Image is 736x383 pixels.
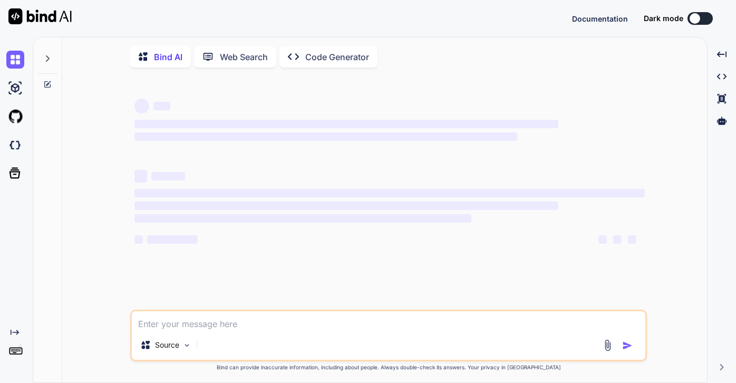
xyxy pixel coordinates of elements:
img: ai-studio [6,79,24,97]
span: ‌ [134,189,645,197]
span: ‌ [134,214,471,223]
span: Dark mode [644,13,683,24]
p: Bind can provide inaccurate information, including about people. Always double-check its answers.... [130,363,647,371]
img: darkCloudIdeIcon [6,136,24,154]
span: ‌ [134,170,147,183]
p: Source [155,340,179,350]
span: ‌ [613,235,622,244]
button: Documentation [572,13,628,24]
span: Documentation [572,14,628,23]
span: ‌ [134,202,558,210]
p: Bind AI [154,51,182,63]
img: attachment [602,339,614,351]
span: ‌ [628,235,636,244]
img: Bind AI [8,8,72,24]
span: ‌ [151,172,185,180]
p: Web Search [220,51,268,63]
span: ‌ [147,235,198,244]
img: icon [622,340,633,351]
span: ‌ [153,102,170,110]
img: Pick Models [182,341,191,350]
p: Code Generator [305,51,369,63]
img: chat [6,51,24,69]
span: ‌ [134,99,149,113]
span: ‌ [134,235,143,244]
span: ‌ [134,120,558,128]
span: ‌ [134,132,517,141]
span: ‌ [598,235,607,244]
img: githubLight [6,108,24,126]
